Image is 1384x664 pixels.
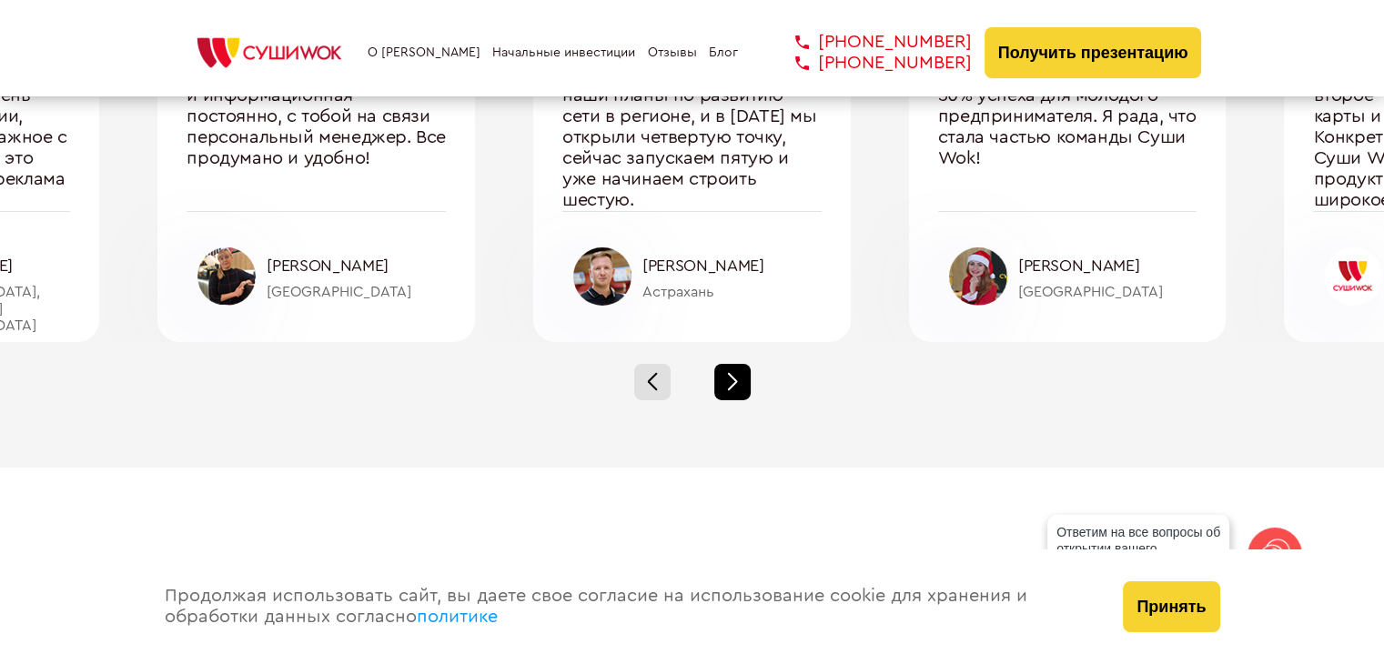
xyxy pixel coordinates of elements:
a: политике [417,608,498,626]
div: В Суши Wok все было упаковано «под ключ». Пандемия только укрепила наши планы по развитию сети в ... [562,23,822,211]
img: СУШИWOK [183,33,356,73]
a: О [PERSON_NAME] [368,45,480,60]
div: Ответим на все вопросы об открытии вашего [PERSON_NAME]! [1047,515,1229,582]
div: [PERSON_NAME] [642,257,822,276]
div: Мы купили сразу четыре готовых суши-бара Суши Wok. Техническая поддержка и информационная постоян... [187,23,446,211]
div: Приобретение готового раскрученного бренда [PERSON_NAME] — это уже 50% успеха для молодого предпр... [938,23,1197,211]
a: [PHONE_NUMBER] [768,32,972,53]
div: [PERSON_NAME] [267,257,446,276]
div: [GEOGRAPHIC_DATA] [267,284,446,300]
a: [PHONE_NUMBER] [768,53,972,74]
div: [GEOGRAPHIC_DATA] [1018,284,1197,300]
button: Получить презентацию [985,27,1202,78]
div: Астрахань [642,284,822,300]
a: Начальные инвестиции [492,45,635,60]
a: Отзывы [648,45,697,60]
div: Продолжая использовать сайт, вы даете свое согласие на использование cookie для хранения и обрабо... [146,549,1106,664]
div: [PERSON_NAME] [1018,257,1197,276]
a: Блог [709,45,738,60]
button: Принять [1123,581,1219,632]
